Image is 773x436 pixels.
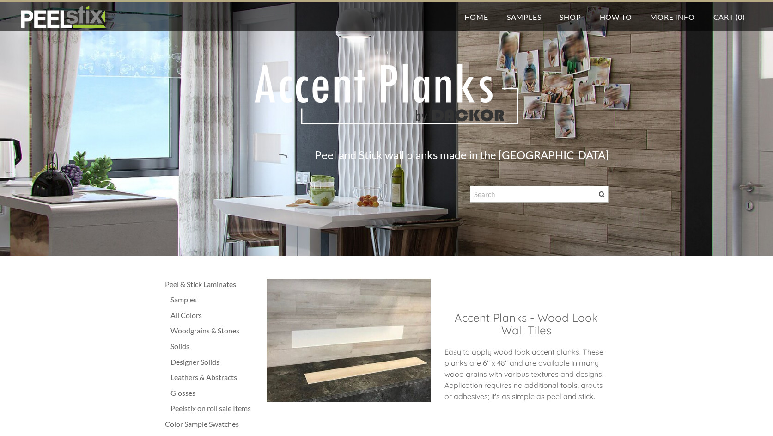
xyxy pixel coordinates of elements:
[704,2,755,31] a: Cart (0)
[165,418,257,430] a: Color Sample Swatches
[170,372,257,383] a: Leathers & Abstracts
[590,2,641,31] a: How To
[170,356,257,368] a: Designer Solids
[455,311,598,337] font: Accent Planks - Wood Look Wall Tiles
[170,325,257,336] a: Woodgrains & Stones
[470,186,609,203] input: Search
[455,2,498,31] a: Home
[315,148,609,161] font: Peel and Stick wall planks made in the [GEOGRAPHIC_DATA]
[498,2,551,31] a: Samples
[165,279,257,290] a: Peel & Stick Laminates
[170,387,257,399] a: Glosses
[641,2,704,31] a: More Info
[170,294,257,305] a: Samples
[738,12,743,21] span: 0
[550,2,590,31] a: Shop
[170,341,257,352] a: Solids
[444,346,609,433] div: Easy to apply wood look accent planks. These planks are 6" x 48" and are available in many wood g...
[267,279,431,402] img: Picture
[599,191,605,197] span: Search
[229,49,544,140] img: Picture
[170,310,257,321] a: All Colors
[18,6,108,29] img: REFACE SUPPLIES
[170,403,257,414] a: Peelstix on roll sale Items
